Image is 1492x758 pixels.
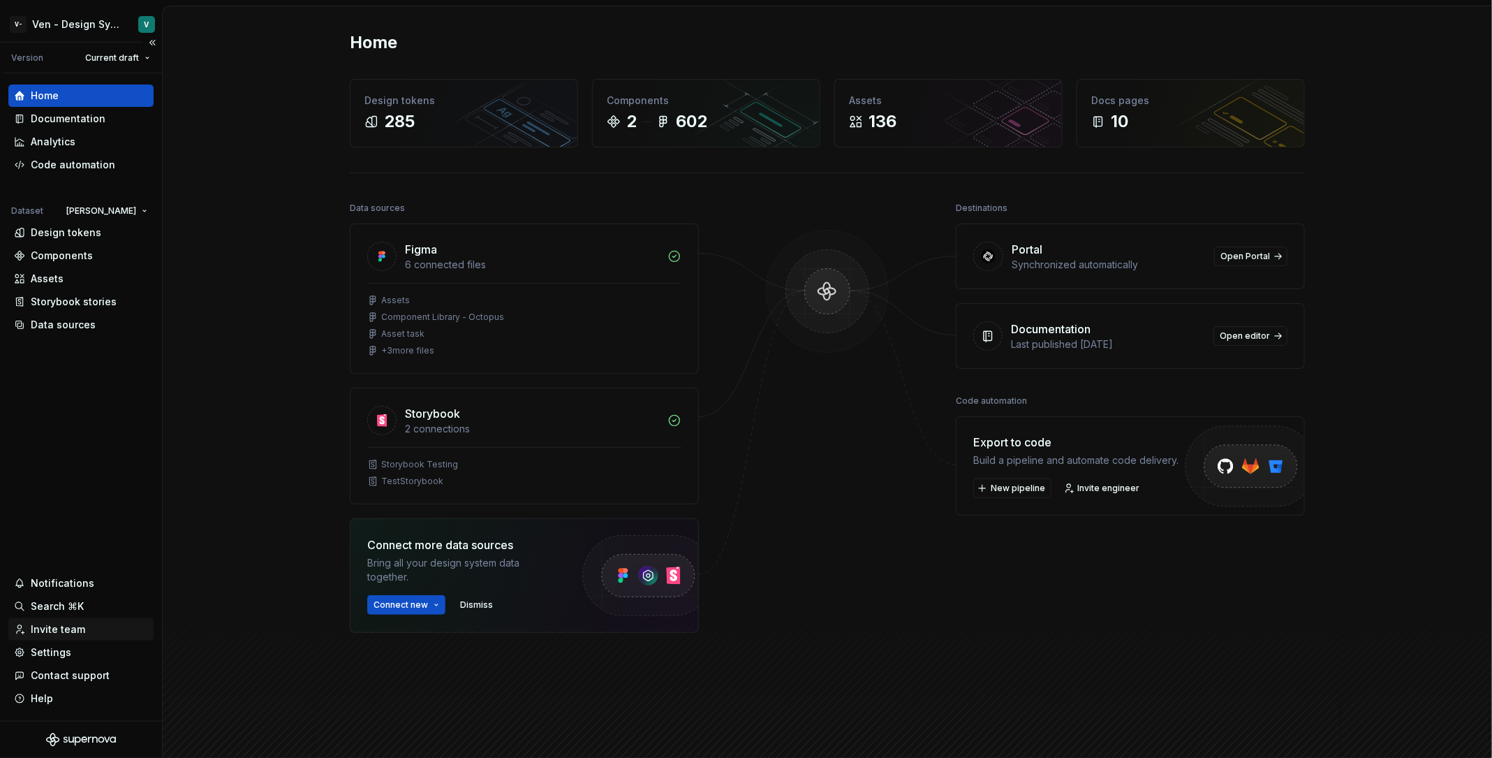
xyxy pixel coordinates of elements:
a: Design tokens [8,221,154,244]
div: 2 connections [405,422,659,436]
div: 6 connected files [405,258,659,272]
a: Storybook stories [8,291,154,313]
div: Code automation [956,391,1027,411]
div: Connect more data sources [367,537,556,553]
button: Contact support [8,664,154,687]
div: Docs pages [1091,94,1290,108]
div: Last published [DATE] [1011,337,1205,351]
a: Invite engineer [1060,479,1146,498]
div: Components [31,249,93,263]
a: Data sources [8,314,154,336]
a: Docs pages10 [1077,79,1305,147]
div: Documentation [1011,321,1091,337]
div: 10 [1111,110,1128,133]
a: Components [8,245,154,267]
span: Current draft [85,52,139,64]
div: Bring all your design system data together. [367,556,556,584]
div: Storybook stories [31,295,117,309]
div: Synchronized automatically [1012,258,1206,272]
span: [PERSON_NAME] [66,205,136,217]
h2: Home [350,31,397,54]
button: New pipeline [973,479,1051,498]
div: Component Library - Octopus [381,312,504,323]
div: Assets [381,295,410,306]
button: V-Ven - Design System TestV [3,9,159,39]
a: Documentation [8,108,154,130]
div: Invite team [31,622,85,636]
a: Analytics [8,131,154,153]
div: Ven - Design System Test [32,17,121,31]
a: Open Portal [1214,247,1287,266]
svg: Supernova Logo [46,733,116,747]
div: Documentation [31,112,105,126]
a: Home [8,85,154,107]
div: Code automation [31,158,115,172]
div: 136 [869,110,896,133]
a: Design tokens285 [350,79,578,147]
div: Analytics [31,135,75,149]
div: Assets [849,94,1048,108]
div: 2 [626,110,637,133]
span: Dismiss [460,599,493,611]
div: 285 [384,110,415,133]
div: Storybook Testing [381,459,458,470]
div: TestStorybook [381,476,443,487]
div: Portal [1012,241,1042,258]
div: Home [31,89,59,103]
a: Code automation [8,154,154,176]
a: Storybook2 connectionsStorybook TestingTestStorybook [350,388,699,504]
div: Version [11,52,43,64]
div: Contact support [31,669,110,683]
div: Figma [405,241,437,258]
div: Design tokens [31,226,101,240]
span: Open editor [1220,330,1270,342]
button: [PERSON_NAME] [60,201,154,221]
div: Search ⌘K [31,599,84,613]
a: Open editor [1213,326,1287,346]
span: New pipeline [991,483,1045,494]
div: Data sources [350,198,405,218]
div: Dataset [11,205,43,217]
button: Collapse sidebar [142,33,162,52]
a: Settings [8,641,154,664]
span: Open Portal [1220,251,1270,262]
button: Search ⌘K [8,595,154,618]
button: Dismiss [454,595,499,615]
button: Connect new [367,595,445,615]
a: Components2602 [592,79,820,147]
div: Destinations [956,198,1007,218]
a: Figma6 connected filesAssetsComponent Library - OctopusAsset task+3more files [350,224,699,374]
div: Build a pipeline and automate code delivery. [973,453,1179,467]
a: Invite team [8,618,154,641]
div: V [145,19,149,30]
div: V- [10,16,27,33]
div: Notifications [31,576,94,590]
div: + 3 more files [381,345,434,356]
div: Storybook [405,405,460,422]
div: Help [31,692,53,706]
span: Invite engineer [1077,483,1139,494]
div: Settings [31,646,71,659]
div: Asset task [381,328,424,340]
button: Help [8,687,154,710]
div: Components [607,94,806,108]
span: Connect new [374,599,428,611]
div: Data sources [31,318,96,332]
div: Export to code [973,434,1179,451]
div: 602 [676,110,707,133]
a: Assets [8,268,154,290]
div: Design tokens [364,94,563,108]
a: Assets136 [834,79,1063,147]
div: Assets [31,272,64,286]
button: Notifications [8,572,154,595]
button: Current draft [79,48,156,68]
